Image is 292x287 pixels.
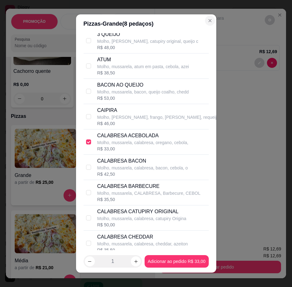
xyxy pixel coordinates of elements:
[205,16,215,26] button: Close
[97,208,187,215] p: CALABRESA CATUPIRY ORIGINAL
[97,107,226,114] p: CAIPIRA
[97,95,189,101] div: R$ 53,00
[97,146,188,152] div: R$ 33,00
[97,233,188,241] p: CALABRESA CHEDDAR
[97,183,201,190] p: CALABRESA BARBECURE
[97,114,226,120] p: Molho, [PERSON_NAME], frango, [PERSON_NAME], requeijão, b
[111,258,114,265] p: 1
[97,38,198,44] p: Molho, [PERSON_NAME], catupiry original, queijo c
[97,165,188,171] p: Molho, mussarela, calabresa, bacon, cebola, o
[84,19,209,28] div: Pizzas - Grande ( 8 pedaços)
[97,190,201,196] p: Molho, mussarela, CALABRESA, Barbecure, CEBOL
[145,255,208,268] button: Adicionar ao pedido R$ 33,00
[97,241,188,247] p: Molho, mussarela, calabresa, cheddar, azeiton
[97,120,226,127] div: R$ 46,00
[97,157,188,165] p: CALABRESA BACON
[131,256,141,266] button: increase-product-quantity
[97,215,187,222] p: Molho, mussarela, calabresa, catupiry Origina
[97,132,188,139] p: CALABRESA ACEBOLADA
[97,44,198,51] div: R$ 48,00
[97,139,188,146] p: Molho, mussarela, calabresa, oregano, cebola,
[97,31,198,38] p: 3 QUEIJO
[97,247,188,253] div: R$ 35,50
[97,81,189,89] p: BACON AO QUEIJO
[97,196,201,203] div: R$ 35,50
[97,222,187,228] div: R$ 50,00
[97,171,188,177] div: R$ 42,50
[97,56,189,63] p: ATUM
[97,89,189,95] p: Molho, mussarela, bacon, queijo coalho, chedd
[97,63,189,70] p: Molho, mussarela, atum em pasta, cebola, azei
[85,256,95,266] button: decrease-product-quantity
[97,70,189,76] div: R$ 38,50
